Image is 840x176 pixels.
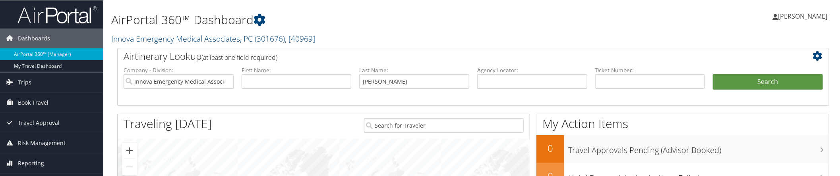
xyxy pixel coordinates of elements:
span: , [ 40969 ] [285,33,315,44]
span: Dashboards [18,28,50,48]
h1: My Action Items [536,115,829,132]
h3: Travel Approvals Pending (Advisor Booked) [568,140,829,155]
span: Travel Approval [18,113,60,132]
label: Company - Division: [124,66,234,74]
h2: 0 [536,141,564,155]
button: Zoom in [122,142,137,158]
input: Search for Traveler [364,118,524,132]
button: Search [713,74,823,90]
span: Risk Management [18,133,66,153]
a: Innova Emergency Medical Associates, PC [111,33,315,44]
label: Last Name: [359,66,469,74]
a: [PERSON_NAME] [772,4,835,28]
h1: AirPortal 360™ Dashboard [111,11,594,28]
h1: Traveling [DATE] [124,115,212,132]
span: Book Travel [18,92,48,112]
label: Agency Locator: [477,66,587,74]
label: First Name: [242,66,352,74]
h2: Airtinerary Lookup [124,49,764,63]
a: 0Travel Approvals Pending (Advisor Booked) [536,135,829,163]
button: Zoom out [122,159,137,174]
img: airportal-logo.png [17,5,97,24]
span: Trips [18,72,31,92]
span: ( 301676 ) [255,33,285,44]
label: Ticket Number: [595,66,705,74]
span: Reporting [18,153,44,173]
span: (at least one field required) [201,53,277,61]
span: [PERSON_NAME] [778,11,827,20]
